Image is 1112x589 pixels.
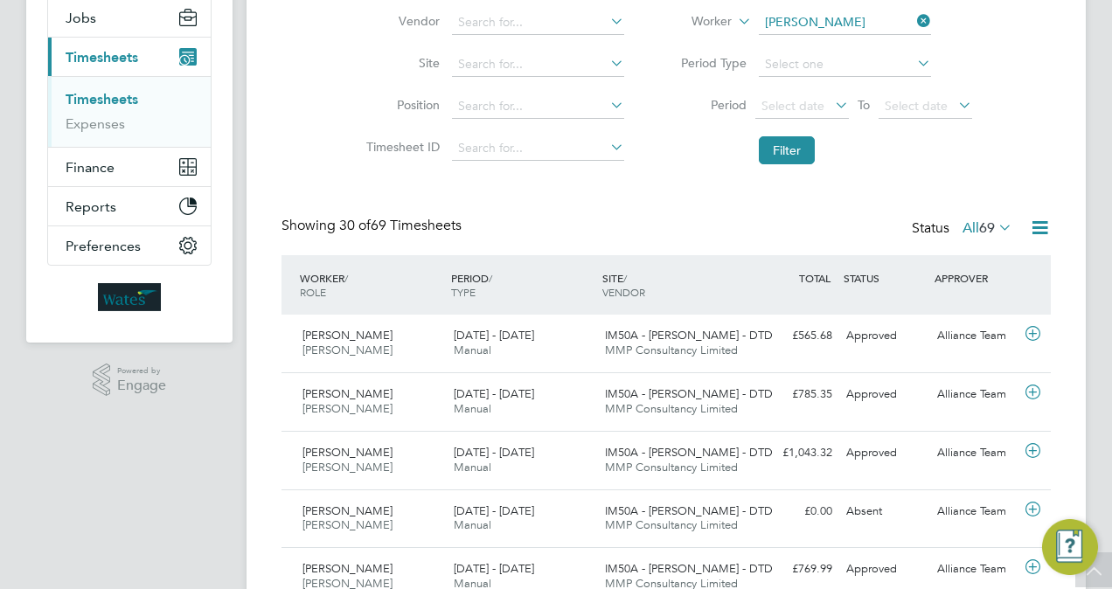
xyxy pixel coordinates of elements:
span: [PERSON_NAME] [302,328,393,343]
div: Alliance Team [930,380,1021,409]
span: / [489,271,492,285]
label: Period [668,97,747,113]
span: To [852,94,875,116]
span: Manual [454,460,491,475]
div: Approved [839,322,930,350]
div: Alliance Team [930,439,1021,468]
span: MMP Consultancy Limited [605,401,738,416]
span: ROLE [300,285,326,299]
span: IM50A - [PERSON_NAME] - DTD [605,328,773,343]
span: [PERSON_NAME] [302,561,393,576]
div: Alliance Team [930,555,1021,584]
div: Timesheets [48,76,211,147]
span: [DATE] - [DATE] [454,386,534,401]
div: SITE [598,262,749,308]
button: Filter [759,136,815,164]
div: Status [912,217,1016,241]
img: wates-logo-retina.png [98,283,161,311]
div: Approved [839,439,930,468]
span: Timesheets [66,49,138,66]
span: / [344,271,348,285]
span: 30 of [339,217,371,234]
span: MMP Consultancy Limited [605,343,738,357]
a: Powered byEngage [93,364,167,397]
input: Search for... [452,136,624,161]
span: / [623,271,627,285]
div: £769.99 [748,555,839,584]
div: £0.00 [748,497,839,526]
button: Timesheets [48,38,211,76]
span: MMP Consultancy Limited [605,517,738,532]
span: Engage [117,378,166,393]
span: Powered by [117,364,166,378]
span: IM50A - [PERSON_NAME] - DTD [605,386,773,401]
input: Search for... [452,10,624,35]
label: All [963,219,1012,237]
div: £785.35 [748,380,839,409]
div: £565.68 [748,322,839,350]
input: Search for... [452,94,624,119]
span: [PERSON_NAME] [302,517,393,532]
span: Preferences [66,238,141,254]
a: Timesheets [66,91,138,107]
div: Alliance Team [930,497,1021,526]
span: [PERSON_NAME] [302,343,393,357]
span: [DATE] - [DATE] [454,503,534,518]
input: Search for... [452,52,624,77]
a: Expenses [66,115,125,132]
button: Engage Resource Center [1042,519,1098,575]
span: [PERSON_NAME] [302,460,393,475]
div: Alliance Team [930,322,1021,350]
span: TOTAL [799,271,831,285]
span: Select date [761,98,824,114]
span: Finance [66,159,115,176]
label: Period Type [668,55,747,71]
input: Search for... [759,10,931,35]
div: Showing [281,217,465,235]
div: PERIOD [447,262,598,308]
label: Worker [653,13,732,31]
span: [PERSON_NAME] [302,386,393,401]
span: IM50A - [PERSON_NAME] - DTD [605,445,773,460]
span: TYPE [451,285,476,299]
div: Approved [839,380,930,409]
div: £1,043.32 [748,439,839,468]
div: Absent [839,497,930,526]
button: Finance [48,148,211,186]
span: [DATE] - [DATE] [454,328,534,343]
span: [PERSON_NAME] [302,401,393,416]
span: [PERSON_NAME] [302,445,393,460]
span: MMP Consultancy Limited [605,460,738,475]
span: 69 Timesheets [339,217,462,234]
span: [DATE] - [DATE] [454,561,534,576]
span: 69 [979,219,995,237]
span: Reports [66,198,116,215]
button: Reports [48,187,211,225]
span: IM50A - [PERSON_NAME] - DTD [605,561,773,576]
span: [PERSON_NAME] [302,503,393,518]
span: Select date [885,98,948,114]
span: [DATE] - [DATE] [454,445,534,460]
label: Vendor [361,13,440,29]
span: Manual [454,401,491,416]
div: Approved [839,555,930,584]
span: IM50A - [PERSON_NAME] - DTD [605,503,773,518]
label: Timesheet ID [361,139,440,155]
span: Manual [454,343,491,357]
span: Jobs [66,10,96,26]
button: Preferences [48,226,211,265]
div: WORKER [295,262,447,308]
input: Select one [759,52,931,77]
span: VENDOR [602,285,645,299]
a: Go to home page [47,283,212,311]
div: STATUS [839,262,930,294]
label: Position [361,97,440,113]
span: Manual [454,517,491,532]
label: Site [361,55,440,71]
div: APPROVER [930,262,1021,294]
